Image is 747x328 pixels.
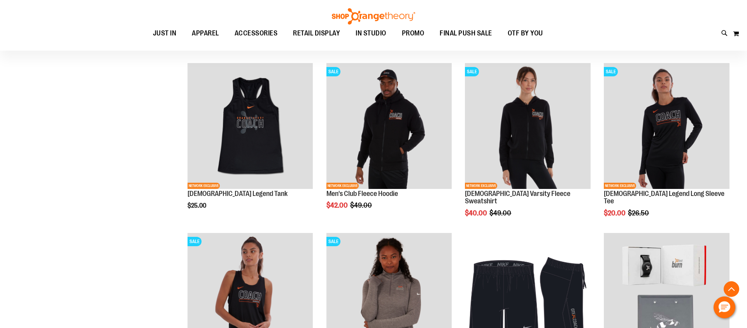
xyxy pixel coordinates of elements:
[465,67,479,76] span: SALE
[227,25,286,42] a: ACCESSORIES
[432,25,500,42] a: FINAL PUSH SALE
[465,63,591,190] a: OTF Ladies Coach FA22 Varsity Fleece Full Zip - Black primary imageSALENETWORK EXCLUSIVE
[604,63,729,189] img: OTF Ladies Coach FA22 Legend LS Tee - Black primary image
[326,190,398,198] a: Men's Club Fleece Hoodie
[465,183,497,189] span: NETWORK EXCLUSIVE
[192,25,219,42] span: APPAREL
[235,25,278,42] span: ACCESSORIES
[489,209,512,217] span: $49.00
[440,25,492,42] span: FINAL PUSH SALE
[600,59,733,237] div: product
[326,63,452,190] a: OTF Mens Coach FA22 Club Fleece Full Zip - Black primary imageSALENETWORK EXCLUSIVE
[724,281,739,297] button: Back To Top
[184,25,227,42] a: APPAREL
[188,190,288,198] a: [DEMOGRAPHIC_DATA] Legend Tank
[188,183,220,189] span: NETWORK EXCLUSIVE
[402,25,424,42] span: PROMO
[285,25,348,42] a: RETAIL DISPLAY
[293,25,340,42] span: RETAIL DISPLAY
[323,59,456,229] div: product
[604,209,627,217] span: $20.00
[465,63,591,189] img: OTF Ladies Coach FA22 Varsity Fleece Full Zip - Black primary image
[326,63,452,189] img: OTF Mens Coach FA22 Club Fleece Full Zip - Black primary image
[350,201,373,209] span: $49.00
[348,25,394,42] a: IN STUDIO
[394,25,432,42] a: PROMO
[331,8,416,25] img: Shop Orangetheory
[326,183,359,189] span: NETWORK EXCLUSIVE
[326,237,340,246] span: SALE
[188,63,313,190] a: OTF Ladies Coach FA23 Legend Tank - Black primary imageNETWORK EXCLUSIVE
[188,202,207,209] span: $25.00
[500,25,551,42] a: OTF BY YOU
[714,296,735,318] button: Hello, have a question? Let’s chat.
[461,59,594,237] div: product
[326,67,340,76] span: SALE
[465,190,570,205] a: [DEMOGRAPHIC_DATA] Varsity Fleece Sweatshirt
[326,201,349,209] span: $42.00
[508,25,543,42] span: OTF BY YOU
[628,209,650,217] span: $26.50
[604,190,724,205] a: [DEMOGRAPHIC_DATA] Legend Long Sleeve Tee
[145,25,184,42] a: JUST IN
[465,209,488,217] span: $40.00
[604,67,618,76] span: SALE
[153,25,177,42] span: JUST IN
[184,59,317,229] div: product
[188,63,313,189] img: OTF Ladies Coach FA23 Legend Tank - Black primary image
[188,237,202,246] span: SALE
[356,25,386,42] span: IN STUDIO
[604,63,729,190] a: OTF Ladies Coach FA22 Legend LS Tee - Black primary imageSALENETWORK EXCLUSIVE
[604,183,636,189] span: NETWORK EXCLUSIVE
